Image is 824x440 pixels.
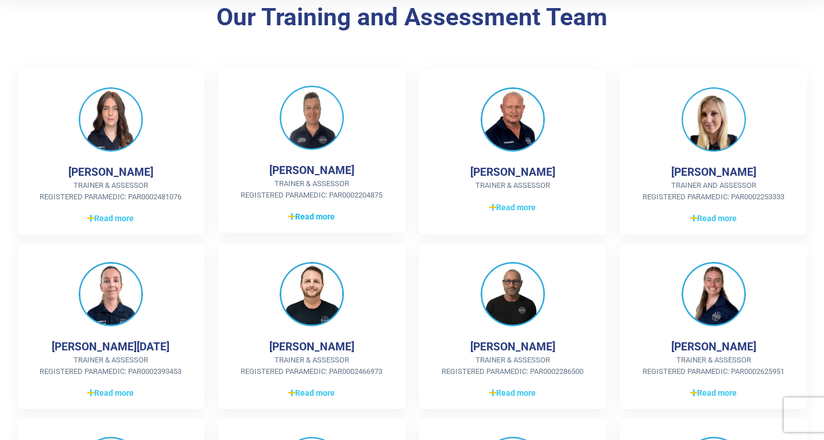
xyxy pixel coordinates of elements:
[438,180,588,191] span: Trainer & Assessor
[481,87,545,152] img: Jens Hojby
[682,87,746,152] img: Jolene Moss
[87,387,134,399] span: Read more
[237,178,387,200] span: Trainer & Assessor Registered Paramedic: PAR0002204875
[79,87,143,152] img: Betina Ellul
[237,386,387,400] a: Read more
[470,165,555,179] h4: [PERSON_NAME]
[682,262,746,326] img: Jennifer Prendergast
[639,354,789,377] span: Trainer & Assessor Registered Paramedic: PAR0002625951
[280,86,344,150] img: Chris King
[36,211,186,225] a: Read more
[489,202,536,214] span: Read more
[489,387,536,399] span: Read more
[438,200,588,214] a: Read more
[639,211,789,225] a: Read more
[79,262,143,326] img: Sophie Lucia Griffiths
[36,386,186,400] a: Read more
[76,3,748,32] h3: Our Training and Assessment Team
[269,164,354,177] h4: [PERSON_NAME]
[269,340,354,353] h4: [PERSON_NAME]
[639,180,789,202] span: Trainer and Assessor Registered Paramedic: PAR0002253333
[470,340,555,353] h4: [PERSON_NAME]
[36,354,186,377] span: Trainer & Assessor Registered Paramedic: PAR0002393453
[87,213,134,225] span: Read more
[280,262,344,326] img: Nathan Seidel
[690,213,737,225] span: Read more
[690,387,737,399] span: Read more
[288,387,335,399] span: Read more
[671,340,756,353] h4: [PERSON_NAME]
[288,211,335,223] span: Read more
[36,180,186,202] span: Trainer & Assessor Registered Paramedic: PAR0002481076
[237,210,387,223] a: Read more
[52,340,169,353] h4: [PERSON_NAME][DATE]
[671,165,756,179] h4: [PERSON_NAME]
[68,165,153,179] h4: [PERSON_NAME]
[639,386,789,400] a: Read more
[438,386,588,400] a: Read more
[237,354,387,377] span: Trainer & Assessor Registered Paramedic: PAR0002466973
[438,354,588,377] span: Trainer & Assessor Registered Paramedic: PAR0002286500
[481,262,545,326] img: Mick Jones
